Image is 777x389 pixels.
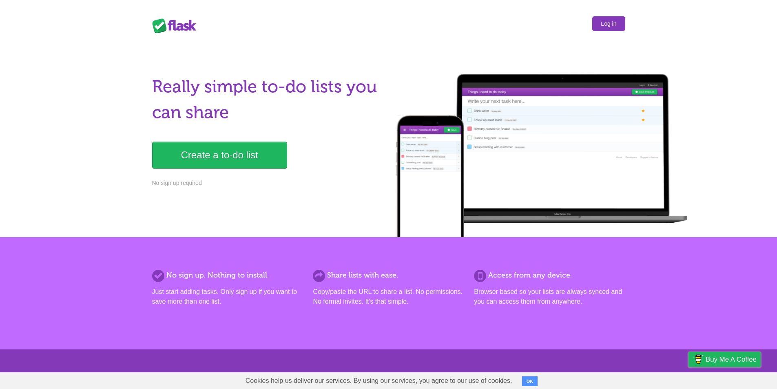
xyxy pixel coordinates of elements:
[152,179,384,187] p: No sign up required
[474,270,625,281] h2: Access from any device.
[152,287,303,307] p: Just start adding tasks. Only sign up if you want to save more than one list.
[152,74,384,125] h1: Really simple to-do lists you can share
[688,352,761,367] a: Buy me a coffee
[706,352,757,367] span: Buy me a coffee
[522,376,538,386] button: OK
[152,18,201,33] div: Flask Lists
[152,270,303,281] h2: No sign up. Nothing to install.
[152,142,287,169] a: Create a to-do list
[693,352,704,366] img: Buy me a coffee
[592,16,625,31] a: Log in
[237,373,520,389] span: Cookies help us deliver our services. By using our services, you agree to our use of cookies.
[474,287,625,307] p: Browser based so your lists are always synced and you can access them from anywhere.
[313,270,464,281] h2: Share lists with ease.
[313,287,464,307] p: Copy/paste the URL to share a list. No permissions. No formal invites. It's that simple.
